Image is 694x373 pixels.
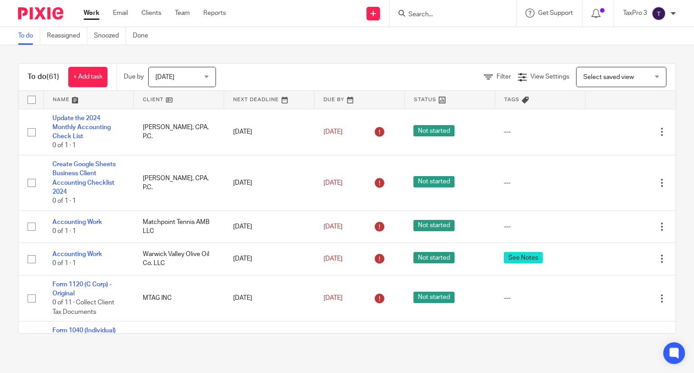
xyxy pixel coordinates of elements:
[52,327,116,334] a: Form 1040 (Individual)
[504,178,576,187] div: ---
[175,9,190,18] a: Team
[413,125,455,136] span: Not started
[324,180,342,186] span: [DATE]
[28,72,59,82] h1: To do
[84,9,99,18] a: Work
[324,129,342,135] span: [DATE]
[155,74,174,80] span: [DATE]
[134,155,224,211] td: [PERSON_NAME], CPA, P.C.
[504,127,576,136] div: ---
[141,9,161,18] a: Clients
[224,210,314,242] td: [DATE]
[52,228,76,234] span: 0 of 1 · 1
[504,222,576,231] div: ---
[52,281,112,297] a: Form 1120 (C Corp) - Original
[134,210,224,242] td: Matchpoint Tennis AMB LLC
[652,6,666,21] img: svg%3E
[413,176,455,187] span: Not started
[224,155,314,211] td: [DATE]
[224,109,314,155] td: [DATE]
[134,243,224,275] td: Warwick Valley Olive Oil Co. LLC
[52,161,116,195] a: Create Google Sheets Business Client Accounting Checklist 2024
[413,292,455,303] span: Not started
[134,275,224,322] td: MTAG INC
[94,27,126,45] a: Snoozed
[583,74,634,80] span: Select saved view
[124,72,144,81] p: Due by
[52,198,76,205] span: 0 of 1 · 1
[224,275,314,322] td: [DATE]
[530,74,569,80] span: View Settings
[133,27,155,45] a: Done
[68,67,108,87] a: + Add task
[623,9,647,18] p: TaxPro 3
[203,9,226,18] a: Reports
[413,220,455,231] span: Not started
[52,300,114,316] span: 0 of 11 · Collect Client Tax Documents
[52,251,102,257] a: Accounting Work
[18,7,63,19] img: Pixie
[52,219,102,225] a: Accounting Work
[18,27,40,45] a: To do
[413,252,455,263] span: Not started
[408,11,489,19] input: Search
[52,261,76,267] span: 0 of 1 · 1
[52,143,76,149] span: 0 of 1 · 1
[52,115,111,140] a: Update the 2024 Monthly Accounting Check List
[497,74,511,80] span: Filter
[47,27,87,45] a: Reassigned
[47,73,59,80] span: (61)
[504,294,576,303] div: ---
[134,109,224,155] td: [PERSON_NAME], CPA, P.C.
[504,252,543,263] span: See Notes
[538,10,573,16] span: Get Support
[324,295,342,301] span: [DATE]
[324,256,342,262] span: [DATE]
[113,9,128,18] a: Email
[324,224,342,230] span: [DATE]
[504,97,520,102] span: Tags
[224,243,314,275] td: [DATE]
